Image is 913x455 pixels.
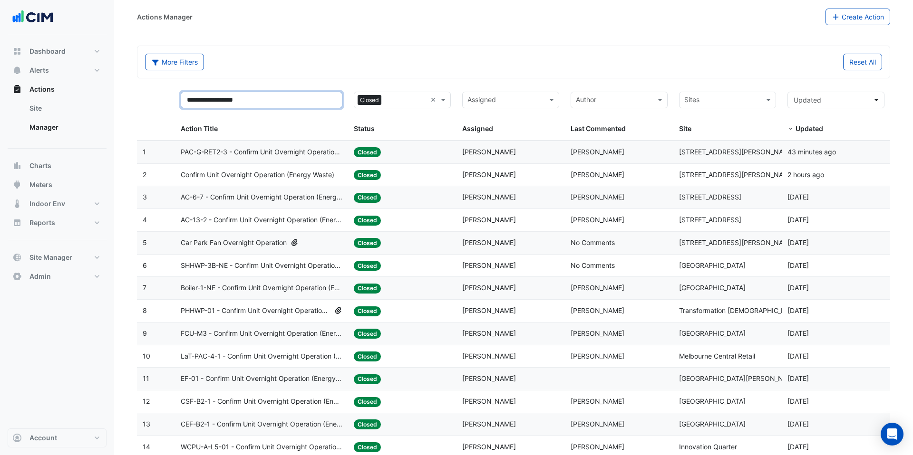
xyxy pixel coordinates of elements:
span: Admin [29,272,51,281]
span: 11 [143,374,149,382]
span: Boiler-1-NE - Confirm Unit Overnight Operation (Energy Waste) [181,283,343,294]
span: 2025-09-26T13:36:32.650 [787,193,809,201]
span: 12 [143,397,150,405]
span: 2 [143,171,146,179]
span: SHHWP-3B-NE - Confirm Unit Overnight Operation (Energy Waste) [181,260,343,271]
span: 7 [143,284,146,292]
span: No Comments [571,238,615,246]
span: 13 [143,420,150,428]
span: [PERSON_NAME] [462,148,516,156]
button: Indoor Env [8,194,107,213]
span: [GEOGRAPHIC_DATA][PERSON_NAME] [679,374,799,382]
span: 6 [143,261,147,269]
span: Reports [29,218,55,227]
span: WCPU-A-L5-01 - Confirm Unit Overnight Operation (Energy Waste) [181,442,343,453]
app-icon: Dashboard [12,47,22,56]
app-icon: Admin [12,272,22,281]
span: EF-01 - Confirm Unit Overnight Operation (Energy Waste) [181,373,343,384]
span: [GEOGRAPHIC_DATA] [679,329,746,337]
span: [PERSON_NAME] [571,193,624,201]
span: Updated [796,124,823,133]
button: Updated [787,92,884,108]
span: [PERSON_NAME] [571,352,624,360]
span: [GEOGRAPHIC_DATA] [679,261,746,269]
div: Open Intercom Messenger [881,423,903,446]
button: Admin [8,267,107,286]
span: Closed [354,216,381,226]
span: [PERSON_NAME] [462,420,516,428]
span: [PERSON_NAME] [462,329,516,337]
span: 4 [143,216,147,224]
span: Closed [354,397,381,407]
span: [PERSON_NAME] [462,284,516,292]
span: 8 [143,306,147,314]
a: Site [22,99,107,118]
span: CSF-B2-1 - Confirm Unit Overnight Operation (Energy Waste) [181,396,343,407]
span: 5 [143,238,147,246]
button: Account [8,428,107,447]
span: Site [679,124,691,133]
span: 2025-09-24T16:11:50.873 [787,443,809,451]
span: Indoor Env [29,199,65,209]
span: LaT-PAC-4-1 - Confirm Unit Overnight Operation (Energy Waste) [181,351,343,362]
span: [PERSON_NAME] [571,306,624,314]
span: [PERSON_NAME] [571,443,624,451]
span: 2025-09-25T18:19:11.938 [787,306,809,314]
button: Dashboard [8,42,107,61]
span: [PERSON_NAME] [571,284,624,292]
span: Innovation Quarter [679,443,737,451]
span: Closed [354,374,381,384]
span: [PERSON_NAME] [462,397,516,405]
span: [PERSON_NAME] [462,443,516,451]
span: 9 [143,329,147,337]
span: 14 [143,443,150,451]
span: Last Commented [571,124,626,133]
span: Transformation [DEMOGRAPHIC_DATA][GEOGRAPHIC_DATA] [679,306,866,314]
span: [PERSON_NAME] [571,397,624,405]
span: Closed [354,238,381,248]
span: Actions [29,85,55,94]
span: Charts [29,161,51,171]
span: 2025-09-24T16:25:00.586 [787,397,809,405]
button: Create Action [826,9,891,25]
button: Charts [8,156,107,175]
span: [STREET_ADDRESS] [679,193,741,201]
div: Actions [8,99,107,141]
span: [PERSON_NAME] [462,238,516,246]
span: Dashboard [29,47,66,56]
span: [PERSON_NAME] [462,306,516,314]
span: 2025-09-26T11:26:18.057 [787,284,809,292]
button: Meters [8,175,107,194]
span: [PERSON_NAME] [571,171,624,179]
span: FCU-M3 - Confirm Unit Overnight Operation (Energy Waste) [181,328,343,339]
span: 3 [143,193,147,201]
span: PHHWP-01 - Confirm Unit Overnight Operation (Energy Waste) [181,305,330,316]
span: Car Park Fan Overnight Operation [181,237,287,248]
span: 2025-09-25T09:47:50.828 [787,352,809,360]
span: Closed [354,170,381,180]
span: Closed [354,442,381,452]
span: 2025-09-24T09:57:59.130 [787,374,809,382]
span: [PERSON_NAME] [462,216,516,224]
span: 2025-09-25T14:26:33.606 [787,329,809,337]
app-icon: Reports [12,218,22,227]
button: Site Manager [8,248,107,267]
span: Status [354,124,375,133]
span: 2025-09-24T16:24:39.097 [787,420,809,428]
span: [STREET_ADDRESS][PERSON_NAME] [679,238,795,246]
span: Closed [354,329,381,339]
app-icon: Site Manager [12,253,22,262]
span: Closed [354,284,381,294]
span: Closed [354,261,381,271]
div: Actions Manager [137,12,193,22]
span: [PERSON_NAME] [571,148,624,156]
span: 2025-09-29T09:17:34.108 [787,148,836,156]
app-icon: Alerts [12,66,22,75]
span: [PERSON_NAME] [462,374,516,382]
app-icon: Charts [12,161,22,171]
span: AC-13-2 - Confirm Unit Overnight Operation (Energy Waste) [181,215,343,226]
span: AC-6-7 - Confirm Unit Overnight Operation (Energy Waste) [181,192,343,203]
button: More Filters [145,54,204,70]
span: 2025-09-26T13:07:09.462 [787,216,809,224]
span: [PERSON_NAME] [462,171,516,179]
